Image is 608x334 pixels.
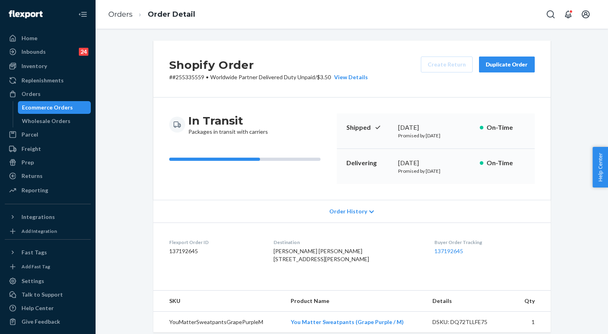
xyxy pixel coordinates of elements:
[5,227,91,236] a: Add Integration
[434,239,535,246] dt: Buyer Order Tracking
[22,117,70,125] div: Wholesale Orders
[5,262,91,271] a: Add Fast Tag
[434,248,463,254] a: 137192645
[274,239,422,246] dt: Destination
[5,170,91,182] a: Returns
[153,312,284,333] td: YouMatterSweatpantsGrapePurpleM
[5,156,91,169] a: Prep
[22,131,38,139] div: Parcel
[560,6,576,22] button: Open notifications
[592,147,608,188] button: Help Center
[22,248,47,256] div: Fast Tags
[22,318,60,326] div: Give Feedback
[22,48,46,56] div: Inbounds
[22,304,54,312] div: Help Center
[426,291,514,312] th: Details
[169,57,368,73] h2: Shopify Order
[514,312,551,333] td: 1
[479,57,535,72] button: Duplicate Order
[169,73,368,81] p: # #255335559 / $3.50
[22,76,64,84] div: Replenishments
[5,45,91,58] a: Inbounds24
[487,158,525,168] p: On-Time
[5,246,91,259] button: Fast Tags
[284,291,426,312] th: Product Name
[486,61,528,68] div: Duplicate Order
[398,168,473,174] p: Promised by [DATE]
[5,60,91,72] a: Inventory
[274,248,369,262] span: [PERSON_NAME] [PERSON_NAME] [STREET_ADDRESS][PERSON_NAME]
[188,113,268,128] h3: In Transit
[22,104,73,111] div: Ecommerce Orders
[5,184,91,197] a: Reporting
[514,291,551,312] th: Qty
[5,315,91,328] button: Give Feedback
[329,207,367,215] span: Order History
[331,73,368,81] button: View Details
[5,88,91,100] a: Orders
[22,62,47,70] div: Inventory
[206,74,209,80] span: •
[210,74,315,80] span: Worldwide Partner Delivered Duty Unpaid
[22,90,41,98] div: Orders
[421,57,473,72] button: Create Return
[79,48,88,56] div: 24
[398,132,473,139] p: Promised by [DATE]
[169,239,261,246] dt: Flexport Order ID
[22,172,43,180] div: Returns
[5,302,91,314] a: Help Center
[22,228,57,234] div: Add Integration
[398,123,473,132] div: [DATE]
[5,288,91,301] a: Talk to Support
[22,186,48,194] div: Reporting
[169,247,261,255] dd: 137192645
[22,263,50,270] div: Add Fast Tag
[346,123,392,132] p: Shipped
[22,277,44,285] div: Settings
[398,158,473,168] div: [DATE]
[22,213,55,221] div: Integrations
[148,10,195,19] a: Order Detail
[5,211,91,223] button: Integrations
[22,158,34,166] div: Prep
[22,34,37,42] div: Home
[5,128,91,141] a: Parcel
[578,6,594,22] button: Open account menu
[291,318,404,325] a: You Matter Sweatpants (Grape Purple / M)
[75,6,91,22] button: Close Navigation
[543,6,559,22] button: Open Search Box
[22,145,41,153] div: Freight
[5,32,91,45] a: Home
[487,123,525,132] p: On-Time
[18,115,91,127] a: Wholesale Orders
[432,318,507,326] div: DSKU: DQ72TLLFE75
[18,101,91,114] a: Ecommerce Orders
[102,3,201,26] ol: breadcrumbs
[5,275,91,287] a: Settings
[9,10,43,18] img: Flexport logo
[153,291,284,312] th: SKU
[188,113,268,136] div: Packages in transit with carriers
[346,158,392,168] p: Delivering
[108,10,133,19] a: Orders
[5,74,91,87] a: Replenishments
[5,143,91,155] a: Freight
[22,291,63,299] div: Talk to Support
